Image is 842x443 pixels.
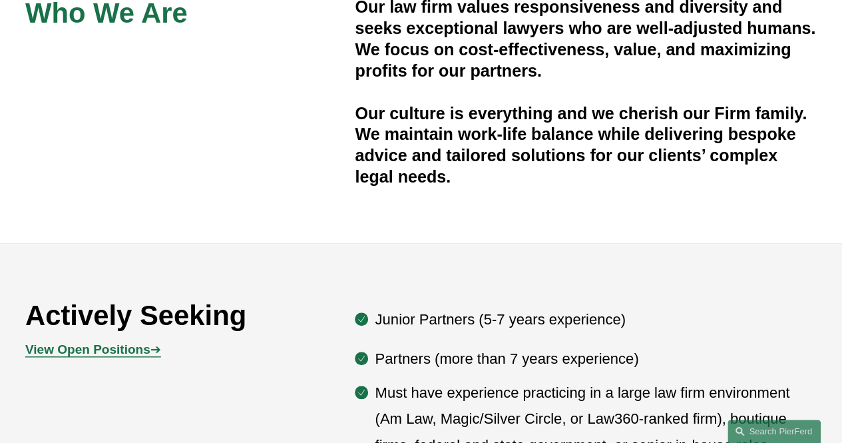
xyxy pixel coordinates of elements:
[375,306,817,333] p: Junior Partners (5-7 years experience)
[375,346,817,372] p: Partners (more than 7 years experience)
[355,103,817,188] h4: Our culture is everything and we cherish our Firm family. We maintain work-life balance while del...
[728,420,821,443] a: Search this site
[25,299,289,333] h2: Actively Seeking
[25,342,161,356] a: View Open Positions➔
[25,342,150,356] strong: View Open Positions
[25,342,161,356] span: ➔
